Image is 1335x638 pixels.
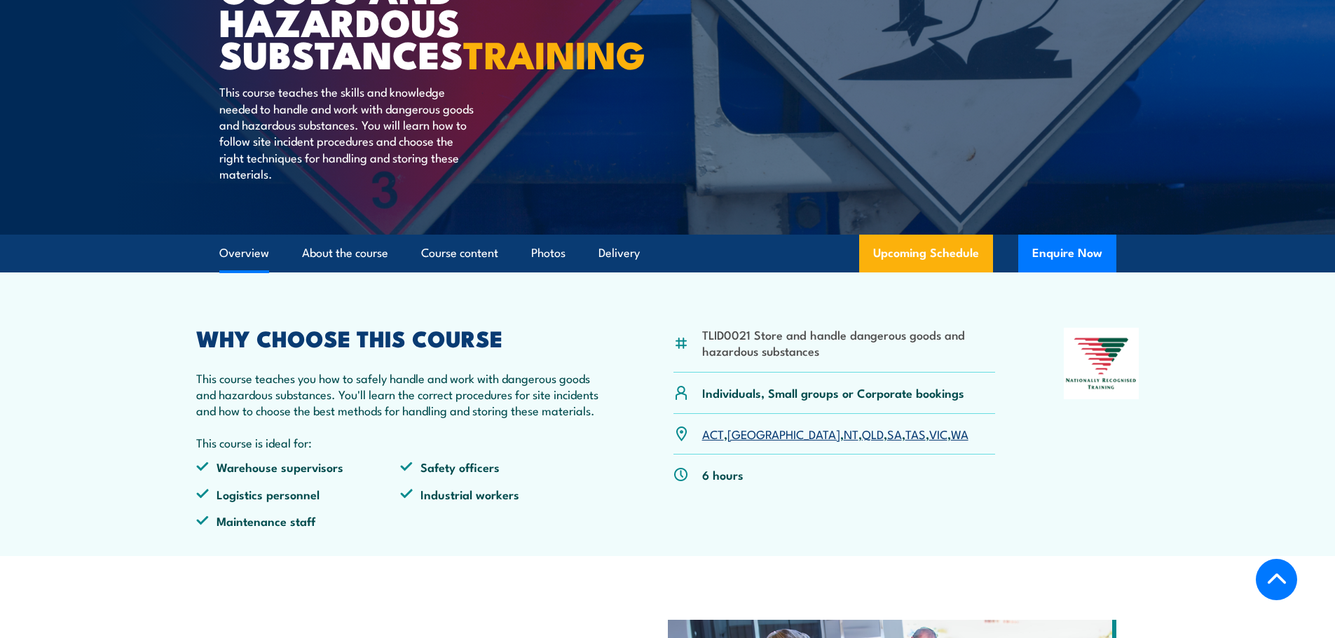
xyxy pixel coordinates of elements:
a: WA [951,425,968,442]
a: Course content [421,235,498,272]
p: Individuals, Small groups or Corporate bookings [702,384,964,401]
p: , , , , , , , [702,426,968,442]
a: Overview [219,235,269,272]
li: Safety officers [400,459,605,475]
li: Industrial workers [400,486,605,502]
a: Upcoming Schedule [859,235,993,272]
a: Photos [531,235,566,272]
li: Maintenance staff [196,513,401,529]
a: About the course [302,235,388,272]
p: This course teaches you how to safely handle and work with dangerous goods and hazardous substanc... [196,370,605,419]
a: [GEOGRAPHIC_DATA] [727,425,840,442]
h2: WHY CHOOSE THIS COURSE [196,328,605,347]
a: QLD [862,425,884,442]
a: NT [844,425,858,442]
strong: TRAINING [463,24,645,82]
li: TLID0021 Store and handle dangerous goods and hazardous substances [702,326,996,359]
li: Warehouse supervisors [196,459,401,475]
button: Enquire Now [1018,235,1116,272]
a: SA [887,425,902,442]
p: This course teaches the skills and knowledge needed to handle and work with dangerous goods and h... [219,83,475,181]
img: Nationally Recognised Training logo. [1064,328,1139,399]
p: This course is ideal for: [196,434,605,450]
a: VIC [929,425,947,442]
p: 6 hours [702,466,744,483]
li: Logistics personnel [196,486,401,502]
a: TAS [905,425,926,442]
a: ACT [702,425,724,442]
a: Delivery [598,235,640,272]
